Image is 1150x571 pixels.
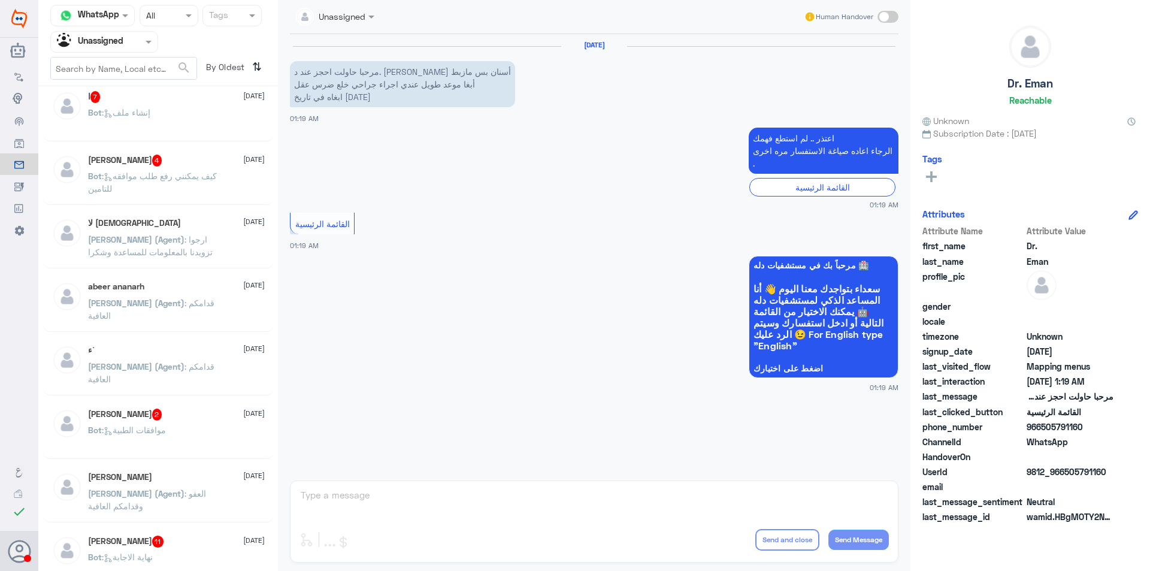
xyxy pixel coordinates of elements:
input: Search by Name, Local etc… [51,58,196,79]
h6: Attributes [922,209,965,219]
span: [PERSON_NAME] (Agent) [88,298,184,308]
span: last_message [922,390,1024,403]
img: Widebot Logo [11,9,27,28]
button: Send Message [828,530,889,550]
h5: Dr. Eman [1007,77,1053,90]
span: UserId [922,466,1024,478]
span: locale [922,315,1024,328]
span: [DATE] [243,216,265,227]
span: Attribute Name [922,225,1024,237]
span: : إنشاء ملف [102,107,150,117]
span: Dr. [1027,240,1113,252]
span: 11 [152,536,164,548]
span: 01:19 AM [870,382,898,392]
span: HandoverOn [922,451,1024,463]
span: Bot [88,552,102,562]
span: null [1027,315,1113,328]
span: By Oldest [197,57,247,81]
span: last_message_id [922,510,1024,523]
span: 01:19 AM [290,114,319,122]
span: 2024-06-02T22:19:46.326Z [1027,345,1113,358]
img: defaultAdmin.png [52,91,82,121]
span: last_visited_flow [922,360,1024,373]
span: القائمة الرئيسية [295,219,350,229]
img: defaultAdmin.png [52,536,82,566]
span: [PERSON_NAME] (Agent) [88,361,184,371]
img: defaultAdmin.png [52,472,82,502]
h5: abeer ananarh [88,282,144,292]
span: : كيف يمكنني رفع طلب موافقه للتامين [88,171,217,194]
span: Attribute Value [1027,225,1113,237]
h6: Reachable [1009,95,1052,105]
span: [DATE] [243,535,265,546]
button: search [177,58,191,78]
span: : نهاية الاجابة [102,552,153,562]
button: Avatar [8,540,31,563]
img: defaultAdmin.png [52,155,82,185]
span: [PERSON_NAME] (Agent) [88,488,184,499]
span: search [177,61,191,75]
img: defaultAdmin.png [52,409,82,439]
span: wamid.HBgMOTY2NTA1NzkxMTYwFQIAEhgUM0E0NUM4MDAyMDYyMTFBMkFGMzQA [1027,510,1113,523]
span: Subscription Date : [DATE] [922,127,1138,140]
span: [DATE] [243,154,265,165]
h5: Dina Amin [88,155,162,167]
h5: لا اله الا الله [88,218,181,228]
h5: محمد [88,409,162,421]
span: 9812_966505791160 [1027,466,1113,478]
span: last_interaction [922,375,1024,388]
span: [DATE] [243,280,265,291]
span: 4 [152,155,162,167]
span: last_clicked_button [922,406,1024,418]
span: 0 [1027,496,1113,508]
h5: Lina [88,472,152,482]
span: gender [922,300,1024,313]
span: مرحبا حاولت احجز عند د. عمر الجنيدل أسنان بس مازبط أبغا موعد طويل عندي اجراء جراحي خلع ضرس عقل اب... [1027,390,1113,403]
span: last_name [922,255,1024,268]
img: Unassigned.svg [57,33,75,51]
span: [DATE] [243,343,265,354]
div: القائمة الرئيسية [749,178,895,197]
span: null [1027,300,1113,313]
span: Human Handover [816,11,873,22]
span: null [1027,481,1113,493]
span: [DATE] [243,408,265,419]
span: Mapping menus [1027,360,1113,373]
img: defaultAdmin.png [52,218,82,248]
span: 2024-06-02T22:19:56.451Z [1027,375,1113,388]
span: email [922,481,1024,493]
span: null [1027,451,1113,463]
h6: Tags [922,153,942,164]
h6: [DATE] [561,41,627,49]
span: first_name [922,240,1024,252]
h5: ا [88,91,101,103]
p: 3/6/2024, 1:19 AM [749,128,898,174]
img: defaultAdmin.png [52,345,82,375]
i: ⇅ [252,57,262,77]
span: Bot [88,107,102,117]
span: profile_pic [922,270,1024,298]
span: [PERSON_NAME] (Agent) [88,234,184,244]
span: phone_number [922,421,1024,433]
button: Send and close [755,529,819,551]
span: 01:19 AM [290,241,319,249]
span: ChannelId [922,436,1024,448]
span: [DATE] [243,90,265,101]
span: 2 [1027,436,1113,448]
span: signup_date [922,345,1024,358]
span: 2 [152,409,162,421]
span: مرحباً بك في مستشفيات دله 🏥 [753,261,894,270]
img: defaultAdmin.png [1027,270,1057,300]
span: 966505791160 [1027,421,1113,433]
span: 01:19 AM [870,200,898,210]
span: last_message_sentiment [922,496,1024,508]
span: Unknown [1027,330,1113,343]
h5: ء` [88,345,95,355]
span: Unknown [922,114,969,127]
span: Bot [88,425,102,435]
span: timezone [922,330,1024,343]
span: اضغط على اختيارك [753,364,894,373]
span: القائمة الرئيسية [1027,406,1113,418]
span: Bot [88,171,102,181]
h5: Mohammad Alajmi [88,536,164,548]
